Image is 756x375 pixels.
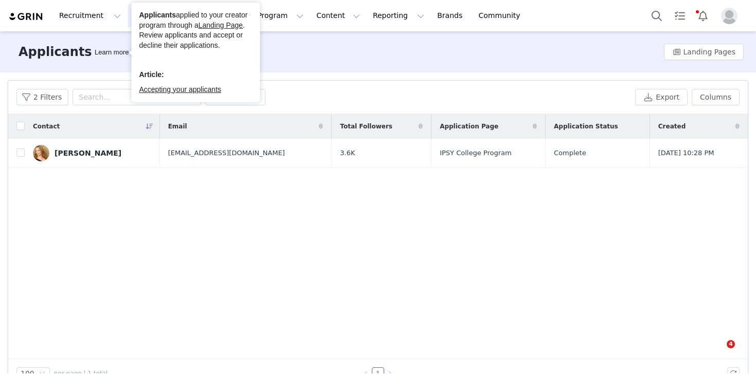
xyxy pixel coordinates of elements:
[53,4,127,27] button: Recruitment
[692,4,714,27] button: Notifications
[554,148,586,158] span: Complete
[664,44,744,60] button: Landing Pages
[727,340,735,348] span: 4
[73,89,201,105] input: Search...
[33,122,60,131] span: Contact
[431,4,472,27] a: Brands
[440,122,498,131] span: Application Page
[93,47,131,58] div: Tooltip anchor
[168,148,285,158] span: [EMAIL_ADDRESS][DOMAIN_NAME]
[340,122,392,131] span: Total Followers
[340,148,355,158] span: 3.6K
[16,89,68,105] button: 2 Filters
[55,149,121,157] div: [PERSON_NAME]
[128,4,187,27] button: Contacts
[645,4,668,27] button: Search
[367,4,430,27] button: Reporting
[33,145,49,161] img: fefb49be-9b3d-47f8-af39-5a04f9f5e589.jpg
[310,4,366,27] button: Content
[658,148,714,158] span: [DATE] 10:28 PM
[33,145,152,161] a: [PERSON_NAME]
[19,43,92,61] h3: Applicants
[139,11,176,19] b: Applicants
[168,122,187,131] span: Email
[139,85,222,93] a: Accepting your applicants
[692,89,740,105] button: Columns
[706,340,730,365] iframe: Intercom live chat
[139,10,253,50] div: applied to your creator program through a . Review applicants and accept or decline their applica...
[658,122,686,131] span: Created
[715,8,748,24] button: Profile
[139,70,164,79] b: Article:
[554,122,618,131] span: Application Status
[440,148,511,158] span: IPSY College Program
[635,89,688,105] button: Export
[199,21,243,29] a: Landing Page
[721,8,737,24] img: placeholder-profile.jpg
[473,4,531,27] a: Community
[669,4,691,27] a: Tasks
[8,12,44,22] img: grin logo
[251,4,310,27] button: Program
